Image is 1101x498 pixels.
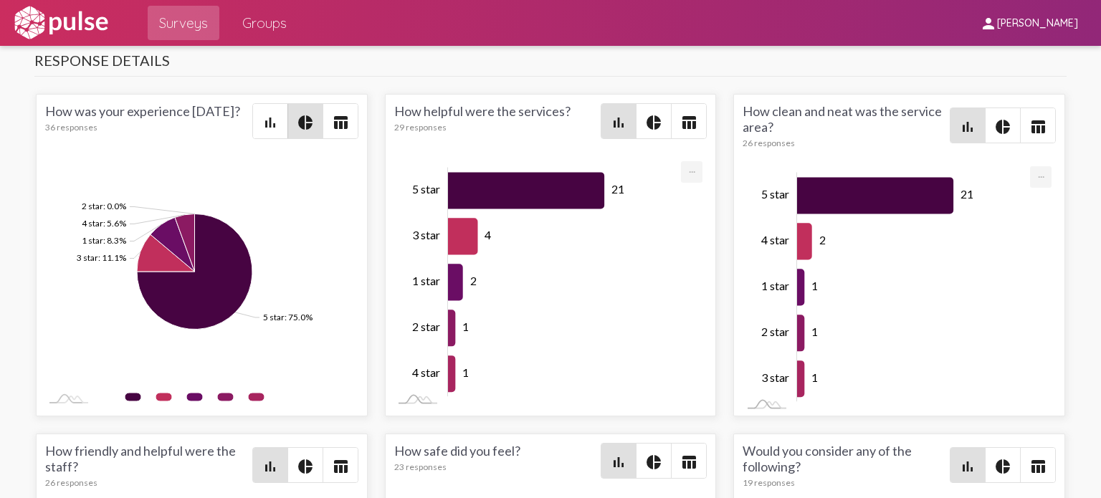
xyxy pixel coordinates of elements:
button: [PERSON_NAME] [968,9,1090,36]
tspan: 1 star [412,274,440,287]
mat-icon: bar_chart [610,454,627,471]
button: Table view [1021,448,1055,482]
g: Series [77,201,313,330]
a: Groups [231,6,298,40]
mat-icon: table_chart [332,458,349,475]
tspan: 4 star [412,365,440,379]
mat-icon: table_chart [1029,458,1047,475]
tspan: 5 star [761,187,789,201]
button: Pie style chart [637,444,671,478]
button: Pie style chart [288,448,323,482]
tspan: 5 star: 75.0% [263,312,313,322]
button: Table view [672,444,706,478]
span: [PERSON_NAME] [997,17,1078,30]
button: Table view [1021,108,1055,143]
mat-icon: table_chart [332,114,349,131]
span: Groups [242,10,287,36]
tspan: 1 star: 8.3% [82,235,126,246]
a: Surveys [148,6,219,40]
mat-icon: bar_chart [959,118,976,135]
mat-icon: bar_chart [610,114,627,131]
tspan: 1 star [761,279,789,292]
mat-icon: pie_chart [645,114,662,131]
div: 26 responses [743,138,949,148]
mat-icon: table_chart [1029,118,1047,135]
button: Bar chart [950,448,985,482]
div: 29 responses [394,122,601,133]
tspan: 2 [470,274,477,287]
div: Would you consider any of the following? [743,443,949,488]
tspan: 2 star [412,320,440,333]
button: Bar chart [253,448,287,482]
div: 23 responses [394,461,601,472]
tspan: 5 star [412,182,440,196]
g: Chart [77,201,340,407]
tspan: 3 star [412,228,440,241]
tspan: 1 [811,279,818,292]
div: 19 responses [743,477,949,488]
g: Chart [761,172,1031,402]
g: Legend [125,387,340,407]
div: How safe did you feel? [394,443,601,479]
button: Bar chart [950,108,985,143]
button: Table view [323,448,358,482]
button: Bar chart [601,444,636,478]
tspan: 21 [611,182,624,196]
tspan: 4 star: 5.6% [82,218,126,229]
mat-icon: pie_chart [994,118,1011,135]
tspan: 4 [485,228,492,241]
tspan: 21 [961,187,973,201]
tspan: 2 star [761,325,789,338]
div: How friendly and helpful were the staff? [45,443,252,488]
tspan: 4 star [761,233,789,246]
tspan: 1 [811,370,818,384]
button: Table view [323,104,358,138]
a: Export [Press ENTER or use arrow keys to navigate] [1030,166,1052,180]
div: 26 responses [45,477,252,488]
mat-icon: person [980,15,997,32]
div: How clean and neat was the service area? [743,103,949,148]
mat-icon: pie_chart [297,458,314,475]
span: Surveys [159,10,208,36]
mat-icon: pie_chart [645,454,662,471]
button: Pie style chart [288,104,323,138]
a: Export [Press ENTER or use arrow keys to navigate] [681,161,702,175]
tspan: 2 [819,233,825,246]
mat-icon: bar_chart [959,458,976,475]
button: Pie style chart [986,108,1020,143]
mat-icon: table_chart [680,114,697,131]
div: 36 responses [45,122,252,133]
h3: Response Details [34,52,1066,77]
mat-icon: pie_chart [297,114,314,131]
button: Bar chart [601,104,636,138]
mat-icon: bar_chart [262,114,279,131]
g: Series [448,172,604,392]
button: Pie style chart [986,448,1020,482]
g: Chart [412,167,682,397]
img: white-logo.svg [11,5,110,41]
button: Pie style chart [637,104,671,138]
tspan: 1 [462,365,469,379]
mat-icon: table_chart [680,454,697,471]
button: Bar chart [253,104,287,138]
tspan: 3 star [761,370,789,384]
div: How helpful were the services? [394,103,601,139]
g: Series [797,177,953,397]
tspan: 2 star: 0.0% [82,201,126,211]
tspan: 1 [811,325,818,338]
div: How was your experience [DATE]? [45,103,252,139]
mat-icon: bar_chart [262,458,279,475]
button: Table view [672,104,706,138]
tspan: 3 star: 11.1% [77,252,126,263]
tspan: 1 [462,320,469,333]
mat-icon: pie_chart [994,458,1011,475]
